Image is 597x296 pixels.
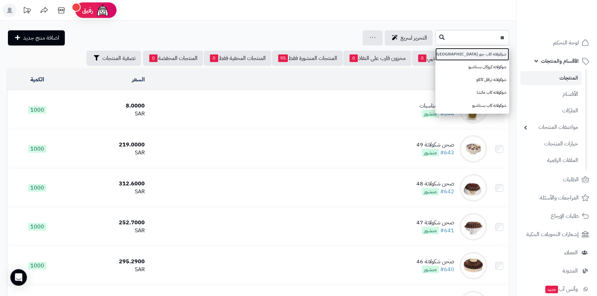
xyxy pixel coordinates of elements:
a: خيارات المنتجات [520,136,581,151]
div: SAR [70,188,145,196]
span: اضافة منتج جديد [23,34,59,42]
div: 219.0000 [70,141,145,149]
span: 0 [149,54,158,62]
img: صحن شكولاتة 48 [459,174,487,202]
a: إشعارات التحويلات البنكية [520,226,593,243]
span: العملاء [564,248,578,257]
span: المدونة [563,266,578,276]
div: صحن شكولاتة 46 [416,258,454,266]
a: الطلبات [520,171,593,188]
span: الأقسام والمنتجات [541,56,579,66]
div: 312.6000 [70,180,145,188]
a: العملاء [520,244,593,261]
a: المنتجات المخفية فقط0 [204,51,271,66]
span: تصفية المنتجات [102,54,135,62]
span: إشعارات التحويلات البنكية [526,229,579,239]
a: المنتجات المنشورة فقط95 [272,51,343,66]
span: 1000 [28,145,46,153]
a: #640 [440,265,454,274]
img: صحن شكولاتة 47 [459,213,487,241]
a: شوكولاته كروكان بستاشيو [435,61,509,73]
span: 1000 [28,223,46,231]
span: 95 [278,54,288,62]
div: 252.7000 [70,219,145,227]
span: 1000 [28,106,46,114]
a: #642 [440,187,454,196]
span: منشور [422,110,439,118]
a: شوكولاته كاب بستاشيو [435,99,509,112]
div: 295.2900 [70,258,145,266]
a: مواصفات المنتجات [520,120,581,135]
a: الكمية [30,75,44,84]
a: الأقسام [520,87,581,102]
img: صحن شكولاتة 49 [459,135,487,163]
span: منشور [422,188,439,195]
span: 1000 [28,184,46,192]
a: #644 [440,110,454,118]
div: SAR [70,149,145,157]
span: المراجعات والأسئلة [540,193,579,203]
img: ai-face.png [96,3,110,17]
a: المدونة [520,263,593,279]
span: وآتس آب [545,284,578,294]
a: الماركات [520,103,581,118]
img: logo-2.png [550,19,590,34]
div: 8.0000 [70,102,145,110]
a: الملفات الرقمية [520,153,581,168]
span: منشور [422,227,439,234]
a: #641 [440,226,454,235]
span: الطلبات [563,175,579,184]
span: 0 [210,54,218,62]
a: المنتجات المخفضة0 [143,51,203,66]
span: 0 [350,54,358,62]
div: SAR [70,227,145,235]
div: صحن شكولاتة 47 [416,219,454,227]
a: تحديثات المنصة [18,3,36,19]
a: شوكولاته كاب ماتشا [435,86,509,99]
button: تصفية المنتجات [87,51,141,66]
a: السعر [132,75,145,84]
a: #643 [440,149,454,157]
span: 1000 [28,262,46,269]
span: جديد [545,286,558,293]
div: SAR [70,110,145,118]
div: SAR [70,266,145,274]
a: لوحة التحكم [520,34,593,51]
div: Open Intercom Messenger [10,269,27,286]
span: منشور [422,149,439,156]
div: شكولاتة مناسبات [419,102,454,110]
a: المنتجات [520,71,581,85]
span: 0 [418,54,426,62]
div: صحن شكولاتة 49 [416,141,454,149]
span: التحرير لسريع [401,34,427,42]
a: اضافة منتج جديد [8,30,65,45]
span: رفيق [82,6,93,14]
span: لوحة التحكم [553,38,579,48]
span: منشور [422,266,439,273]
a: مخزون قارب على النفاذ0 [343,51,411,66]
a: شوكولاته كاب جوز [GEOGRAPHIC_DATA] [435,48,509,61]
a: التحرير لسريع [385,30,433,45]
div: صحن شكولاتة 48 [416,180,454,188]
a: شوكولاته ترافل كاكاو [435,73,509,86]
a: طلبات الإرجاع [520,208,593,224]
img: صحن شكولاتة 46 [459,252,487,279]
a: المراجعات والأسئلة [520,190,593,206]
a: مخزون منتهي0 [412,51,461,66]
span: طلبات الإرجاع [551,211,579,221]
